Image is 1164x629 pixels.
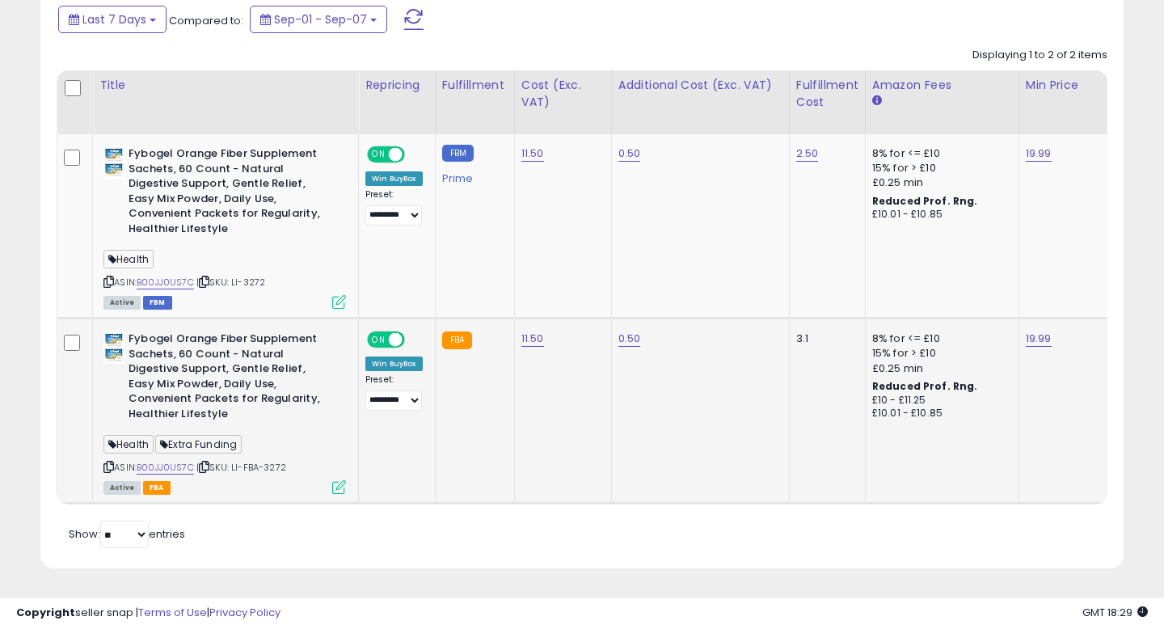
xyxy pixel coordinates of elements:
div: Amazon Fees [872,77,1012,94]
span: All listings currently available for purchase on Amazon [103,481,141,495]
a: 0.50 [618,331,641,347]
div: 8% for <= £10 [872,331,1006,346]
span: ON [369,333,389,347]
small: FBA [442,331,472,349]
div: Fulfillment Cost [796,77,858,111]
a: B00JJ0US7C [137,461,194,475]
div: £0.25 min [872,175,1006,190]
a: 11.50 [521,146,544,162]
span: ON [369,148,389,162]
span: Last 7 Days [82,11,146,27]
div: £0.25 min [872,361,1006,376]
button: Sep-01 - Sep-07 [250,6,387,33]
span: Health [103,435,154,454]
a: 0.50 [618,146,641,162]
div: seller snap | | [16,606,280,621]
a: 2.50 [796,146,819,162]
span: OFF [403,148,428,162]
div: Win BuyBox [365,171,423,186]
span: OFF [403,333,428,347]
div: Cost (Exc. VAT) [521,77,605,111]
span: FBM [143,296,172,310]
div: Title [99,77,352,94]
div: 8% for <= £10 [872,146,1006,161]
div: 15% for > £10 [872,346,1006,361]
a: 19.99 [1026,331,1052,347]
a: 11.50 [521,331,544,347]
img: 41flxBAFH5L._SL40_.jpg [103,331,124,364]
small: FBM [442,145,474,162]
img: 41flxBAFH5L._SL40_.jpg [103,146,124,179]
span: | SKU: LI-FBA-3272 [196,461,286,474]
span: Extra Funding [155,435,242,454]
strong: Copyright [16,605,75,620]
div: Prime [442,166,502,185]
div: Win BuyBox [365,357,423,371]
button: Last 7 Days [58,6,167,33]
b: Fybogel Orange Fiber Supplement Sachets, 60 Count - Natural Digestive Support, Gentle Relief, Eas... [129,331,325,425]
a: Privacy Policy [209,605,280,620]
b: Reduced Prof. Rng. [872,194,978,208]
div: £10 - £11.25 [872,394,1006,407]
div: Additional Cost (Exc. VAT) [618,77,782,94]
small: Amazon Fees. [872,94,882,108]
div: Displaying 1 to 2 of 2 items [972,48,1107,63]
div: £10.01 - £10.85 [872,407,1006,420]
span: | SKU: LI-3272 [196,276,265,289]
div: ASIN: [103,331,346,492]
span: FBA [143,481,171,495]
div: 3.1 [796,331,853,346]
span: All listings currently available for purchase on Amazon [103,296,141,310]
div: Preset: [365,189,423,226]
div: £10.01 - £10.85 [872,208,1006,222]
div: Fulfillment [442,77,508,94]
div: Min Price [1026,77,1109,94]
a: 19.99 [1026,146,1052,162]
div: 15% for > £10 [872,161,1006,175]
div: Repricing [365,77,428,94]
span: 2025-09-15 18:29 GMT [1082,605,1148,620]
div: ASIN: [103,146,346,307]
a: B00JJ0US7C [137,276,194,289]
div: Preset: [365,374,423,411]
b: Fybogel Orange Fiber Supplement Sachets, 60 Count - Natural Digestive Support, Gentle Relief, Eas... [129,146,325,240]
span: Health [103,250,154,268]
span: Show: entries [69,526,185,542]
a: Terms of Use [138,605,207,620]
span: Compared to: [169,13,243,28]
b: Reduced Prof. Rng. [872,379,978,393]
span: Sep-01 - Sep-07 [274,11,367,27]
